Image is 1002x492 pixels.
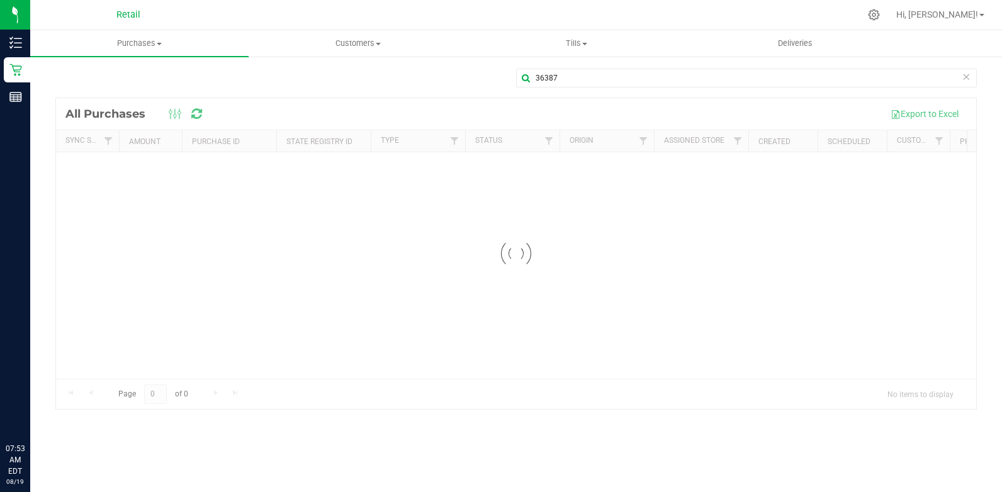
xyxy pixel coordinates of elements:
[6,443,25,477] p: 07:53 AM EDT
[468,30,686,57] a: Tills
[13,391,50,429] iframe: Resource center
[30,38,249,49] span: Purchases
[896,9,978,20] span: Hi, [PERSON_NAME]!
[686,30,904,57] a: Deliveries
[468,38,685,49] span: Tills
[761,38,830,49] span: Deliveries
[249,38,466,49] span: Customers
[962,69,971,85] span: Clear
[9,64,22,76] inline-svg: Retail
[116,9,140,20] span: Retail
[30,30,249,57] a: Purchases
[9,36,22,49] inline-svg: Inventory
[6,477,25,486] p: 08/19
[516,69,977,87] input: Search Purchase ID, Original ID, State Registry ID or Customer Name...
[249,30,467,57] a: Customers
[37,389,52,405] iframe: Resource center unread badge
[866,9,882,21] div: Manage settings
[9,91,22,103] inline-svg: Reports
